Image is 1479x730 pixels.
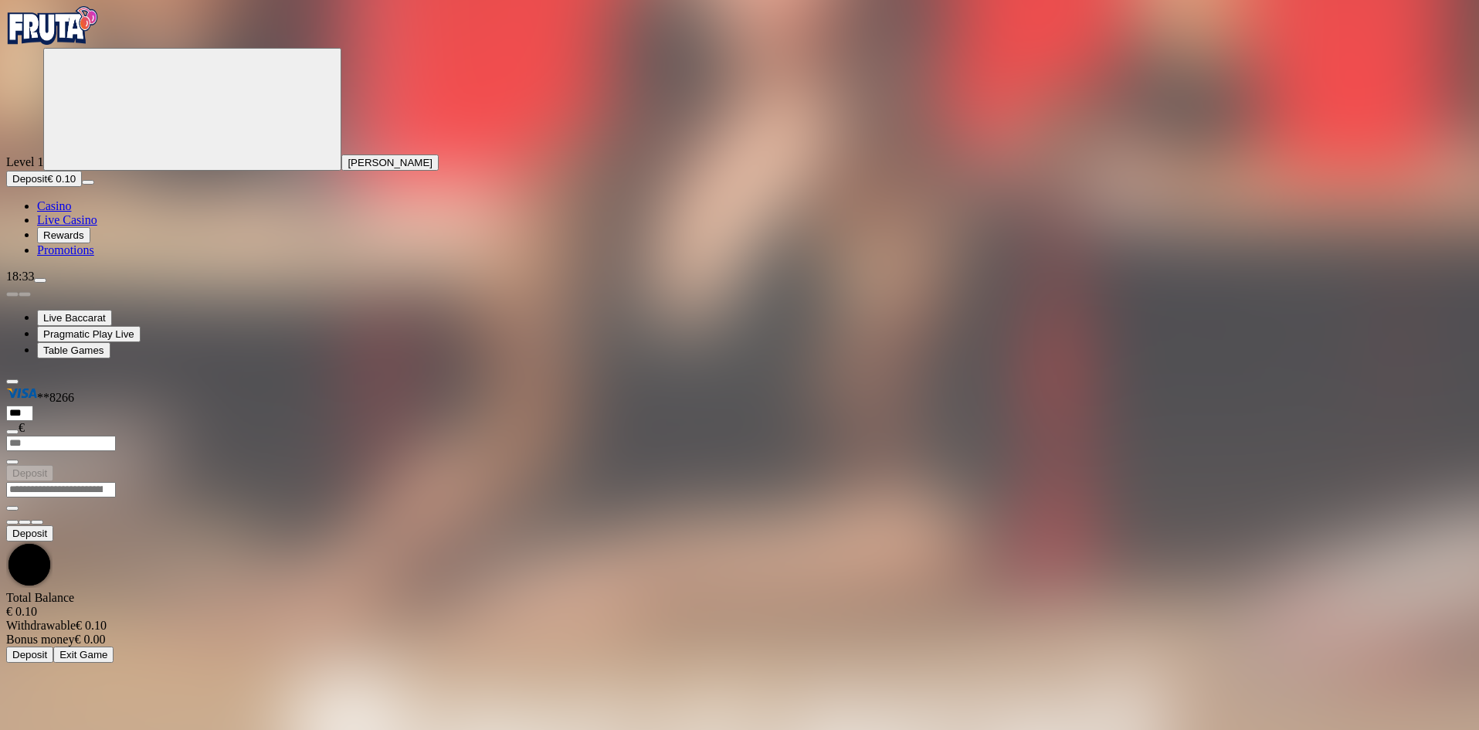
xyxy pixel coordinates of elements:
div: € 0.10 [6,619,1473,633]
button: Pragmatic Play Live [37,326,141,342]
img: reward-icon [53,563,77,588]
span: 18:33 [6,270,34,283]
span: [PERSON_NAME] [348,157,433,168]
span: Pragmatic Play Live [43,328,134,340]
button: Table Games [37,342,110,358]
span: € 0.10 [47,173,76,185]
button: eye icon [6,430,19,434]
input: Search [6,482,116,497]
img: Fruta [6,6,99,45]
a: Casino [37,199,71,212]
span: Deposit [12,173,47,185]
button: Deposit [6,647,53,663]
button: play icon [6,506,19,511]
span: Deposit [12,528,47,539]
button: Live Baccarat [37,310,112,326]
a: Promotions [37,243,94,256]
div: Game menu [6,525,1473,591]
button: menu [82,180,94,185]
button: [PERSON_NAME] [341,154,439,171]
button: chevron-down icon [19,520,31,525]
span: Level 1 [6,155,43,168]
span: Deposit [12,467,47,479]
button: menu [34,278,46,283]
button: Deposit [6,465,53,481]
button: next slide [19,292,31,297]
button: Deposit [6,525,53,542]
button: Exit Game [53,647,114,663]
a: Live Casino [37,213,97,226]
button: close icon [6,520,19,525]
button: fullscreen icon [31,520,43,525]
div: Game menu content [6,591,1473,663]
button: prev slide [6,292,19,297]
span: Exit Game [59,649,107,660]
div: Total Balance [6,591,1473,619]
span: Rewards [43,229,84,241]
span: Withdrawable [6,619,76,632]
img: reward progress [281,112,335,166]
div: € 0.10 [6,605,1473,619]
button: Depositplus icon€ 0.10 [6,171,82,187]
span: Deposit [12,649,47,660]
button: Rewards [37,227,90,243]
img: Visa [6,385,37,402]
span: Bonus money [6,633,74,646]
span: Live Baccarat [43,312,106,324]
button: reward progress [43,48,341,171]
button: eye icon [6,460,19,464]
button: Hide quick deposit form [6,379,19,384]
div: € 0.00 [6,633,1473,647]
span: € [19,421,25,434]
nav: Main menu [6,199,1473,257]
a: Fruta [6,34,99,47]
span: Table Games [43,345,104,356]
nav: Primary [6,6,1473,257]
